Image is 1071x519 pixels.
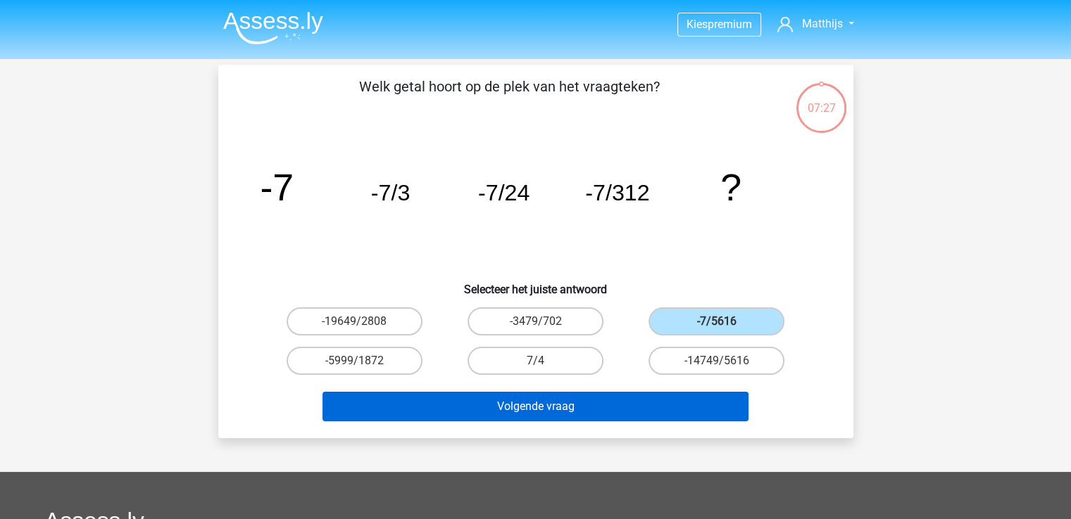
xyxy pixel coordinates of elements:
p: Welk getal hoort op de plek van het vraagteken? [241,76,778,118]
label: 7/4 [468,347,603,375]
tspan: -7/312 [585,180,649,205]
tspan: -7/3 [370,180,410,205]
span: Kies [687,18,708,31]
span: premium [708,18,752,31]
tspan: -7 [260,166,294,208]
tspan: -7/24 [477,180,529,205]
h6: Selecteer het juiste antwoord [241,271,831,296]
button: Volgende vraag [322,392,749,421]
img: Assessly [223,11,323,44]
tspan: ? [720,166,741,208]
div: 07:27 [795,82,848,117]
span: Matthijs [801,17,842,30]
a: Matthijs [772,15,859,32]
label: -7/5616 [649,307,784,335]
label: -19649/2808 [287,307,422,335]
a: Kiespremium [678,15,760,34]
label: -3479/702 [468,307,603,335]
label: -14749/5616 [649,347,784,375]
label: -5999/1872 [287,347,422,375]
